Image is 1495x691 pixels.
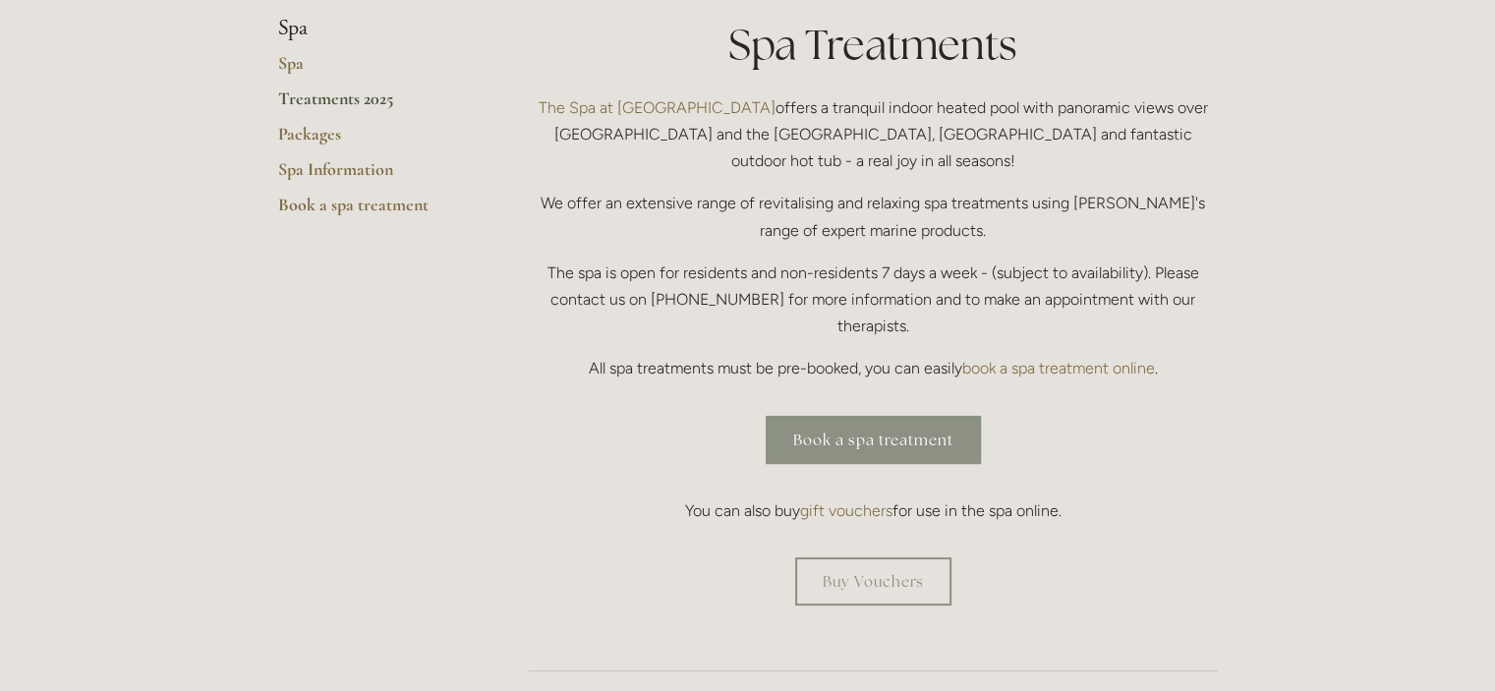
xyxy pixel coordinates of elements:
[529,355,1218,381] p: All spa treatments must be pre-booked, you can easily .
[766,416,981,464] a: Book a spa treatment
[278,52,466,87] a: Spa
[529,497,1218,524] p: You can also buy for use in the spa online.
[278,158,466,194] a: Spa Information
[278,194,466,229] a: Book a spa treatment
[529,94,1218,175] p: offers a tranquil indoor heated pool with panoramic views over [GEOGRAPHIC_DATA] and the [GEOGRAP...
[529,16,1218,74] h1: Spa Treatments
[539,98,776,117] a: The Spa at [GEOGRAPHIC_DATA]
[795,557,951,605] a: Buy Vouchers
[529,190,1218,243] p: We offer an extensive range of revitalising and relaxing spa treatments using [PERSON_NAME]'s ran...
[278,123,466,158] a: Packages
[962,359,1155,377] a: book a spa treatment online
[800,501,892,520] a: gift vouchers
[529,259,1218,340] p: The spa is open for residents and non-residents 7 days a week - (subject to availability). Please...
[278,87,466,123] a: Treatments 2025
[278,16,466,41] li: Spa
